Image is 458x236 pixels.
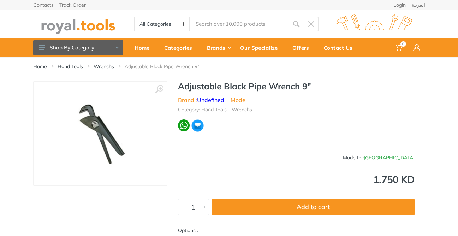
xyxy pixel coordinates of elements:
a: Offers [287,38,319,57]
li: Brand : [178,96,224,104]
div: Contact Us [319,40,362,55]
a: Contacts [33,2,54,7]
img: royal.tools Logo [324,14,425,34]
a: العربية [411,2,425,7]
a: Our Specialize [235,38,287,57]
a: 0 [390,38,408,57]
nav: breadcrumb [33,63,425,70]
img: royal.tools Logo [28,14,129,34]
div: Our Specialize [235,40,287,55]
span: [GEOGRAPHIC_DATA] [364,154,415,161]
h1: Adjustable Black Pipe Wrench 9" [178,81,415,92]
button: Shop By Category [33,40,123,55]
input: Site search [190,17,289,31]
img: wa.webp [178,119,190,131]
a: Wrenchs [94,63,114,70]
img: ma.webp [191,119,204,132]
li: Adjustable Black Pipe Wrench 9" [125,63,210,70]
img: Royal Tools - Adjustable Black Pipe Wrench 9 [60,94,140,173]
li: Category: Hand Tools - Wrenchs [178,106,252,113]
a: Login [393,2,406,7]
a: Contact Us [319,38,362,57]
img: Undefined [393,136,415,154]
select: Category [135,17,190,31]
div: Offers [287,40,319,55]
span: 0 [400,41,406,47]
a: Undefined [197,96,224,104]
div: Brands [202,40,235,55]
button: Add to cart [212,199,415,215]
a: Categories [159,38,202,57]
li: Model : [231,96,250,104]
div: 1.750 KD [178,175,415,184]
div: Categories [159,40,202,55]
a: Hand Tools [58,63,83,70]
div: Home [130,40,159,55]
a: Home [130,38,159,57]
div: Made In : [178,154,415,161]
a: Home [33,63,47,70]
a: Track Order [59,2,86,7]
